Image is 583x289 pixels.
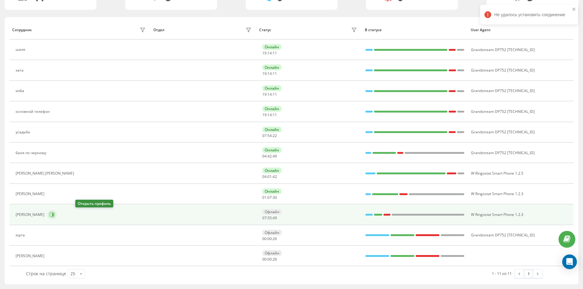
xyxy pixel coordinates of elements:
[524,269,533,278] a: 1
[471,191,523,196] span: W Ringostat Smart Phone 1.2.3
[16,68,25,72] div: хата
[262,209,282,215] div: Офлайн
[273,215,277,220] span: 49
[262,216,277,220] div: : :
[262,92,277,97] div: : :
[16,109,51,114] div: основной телефон
[16,89,26,93] div: изба
[12,28,32,32] div: Сотрудник
[262,174,267,179] span: 04
[471,109,535,114] span: Grandstream DP752 [TECHNICAL_ID]
[273,71,277,76] span: 11
[273,236,277,241] span: 26
[267,112,272,117] span: 14
[262,236,267,241] span: 00
[471,150,535,155] span: Grandstream DP752 [TECHNICAL_ID]
[262,215,267,220] span: 07
[262,154,267,159] span: 04
[262,112,267,117] span: 19
[262,65,282,70] div: Онлайн
[26,271,66,276] span: Строк на странице
[262,127,282,132] div: Онлайн
[259,28,271,32] div: Статус
[16,130,32,134] div: усадьба
[262,72,277,76] div: : :
[262,134,277,138] div: : :
[262,147,282,153] div: Онлайн
[16,254,46,258] div: [PERSON_NAME]
[262,250,282,256] div: Офлайн
[471,28,571,32] div: User Agent
[262,44,282,50] div: Онлайн
[267,257,272,262] span: 00
[267,71,272,76] span: 14
[273,195,277,200] span: 30
[262,106,282,112] div: Онлайн
[492,270,512,276] div: 1 - 11 из 11
[16,171,76,176] div: [PERSON_NAME] [PERSON_NAME]
[572,7,576,13] button: close
[480,5,578,24] div: Не удалось установить соединение
[262,175,277,179] div: : :
[262,168,282,173] div: Онлайн
[16,47,27,52] div: шале
[273,174,277,179] span: 42
[267,154,272,159] span: 42
[562,254,577,269] div: Open Intercom Messenger
[70,271,75,277] div: 25
[262,230,282,235] div: Офлайн
[16,151,48,155] div: баня по черному
[273,112,277,117] span: 11
[267,133,272,138] span: 54
[262,50,267,56] span: 19
[75,200,113,207] div: Открыть профиль
[267,174,272,179] span: 01
[262,257,277,261] div: : :
[267,195,272,200] span: 07
[267,50,272,56] span: 14
[273,257,277,262] span: 26
[365,28,465,32] div: В статусе
[471,88,535,93] span: Grandstream DP752 [TECHNICAL_ID]
[273,50,277,56] span: 11
[262,113,277,117] div: : :
[262,92,267,97] span: 19
[471,232,535,238] span: Grandstream DP752 [TECHNICAL_ID]
[267,215,272,220] span: 55
[267,92,272,97] span: 14
[267,236,272,241] span: 00
[16,233,26,237] div: юрта
[153,28,164,32] div: Отдел
[16,213,46,217] div: [PERSON_NAME]
[262,195,267,200] span: 01
[262,237,277,241] div: : :
[273,92,277,97] span: 11
[471,47,535,52] span: Grandstream DP752 [TECHNICAL_ID]
[471,171,523,176] span: W Ringostat Smart Phone 1.2.5
[273,133,277,138] span: 22
[262,257,267,262] span: 00
[262,154,277,158] div: : :
[16,192,46,196] div: [PERSON_NAME]
[262,188,282,194] div: Онлайн
[471,129,535,135] span: Grandstream DP752 [TECHNICAL_ID]
[471,212,523,217] span: W Ringostat Smart Phone 1.2.3
[262,51,277,55] div: : :
[262,133,267,138] span: 07
[262,85,282,91] div: Онлайн
[262,71,267,76] span: 19
[262,195,277,200] div: : :
[471,68,535,73] span: Grandstream DP752 [TECHNICAL_ID]
[273,154,277,159] span: 49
